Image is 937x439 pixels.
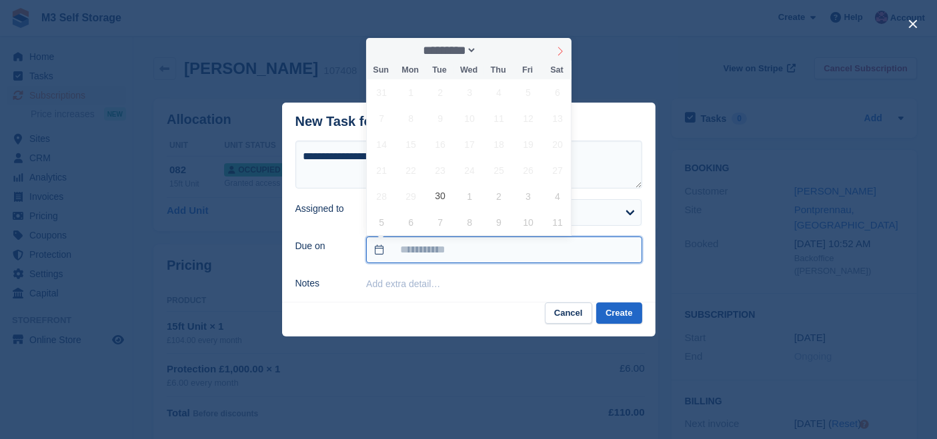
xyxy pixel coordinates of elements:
span: Wed [454,66,484,75]
span: September 11, 2025 [486,105,512,131]
span: October 8, 2025 [457,209,483,235]
select: Month [419,43,478,57]
span: October 4, 2025 [545,183,571,209]
span: September 30, 2025 [427,183,453,209]
label: Notes [295,276,351,290]
span: Sat [542,66,572,75]
span: Thu [484,66,513,75]
button: Create [596,302,642,324]
span: September 1, 2025 [398,79,424,105]
span: September 13, 2025 [545,105,571,131]
span: September 24, 2025 [457,157,483,183]
span: September 6, 2025 [545,79,571,105]
span: September 19, 2025 [516,131,542,157]
span: September 8, 2025 [398,105,424,131]
span: Sun [366,66,395,75]
span: October 5, 2025 [369,209,395,235]
span: October 3, 2025 [516,183,542,209]
span: September 23, 2025 [427,157,453,183]
span: September 25, 2025 [486,157,512,183]
span: September 21, 2025 [369,157,395,183]
button: close [902,13,924,35]
label: Due on [295,239,351,253]
span: September 15, 2025 [398,131,424,157]
span: September 16, 2025 [427,131,453,157]
label: Assigned to [295,202,351,216]
span: September 17, 2025 [457,131,483,157]
span: September 28, 2025 [369,183,395,209]
span: September 4, 2025 [486,79,512,105]
span: September 7, 2025 [369,105,395,131]
span: October 9, 2025 [486,209,512,235]
span: September 2, 2025 [427,79,453,105]
span: September 12, 2025 [516,105,542,131]
span: October 11, 2025 [545,209,571,235]
span: September 5, 2025 [516,79,542,105]
div: New Task for Subscription #107408 [295,114,518,129]
span: September 3, 2025 [457,79,483,105]
span: October 6, 2025 [398,209,424,235]
span: October 2, 2025 [486,183,512,209]
span: September 10, 2025 [457,105,483,131]
span: September 18, 2025 [486,131,512,157]
span: September 29, 2025 [398,183,424,209]
span: Mon [395,66,425,75]
span: October 7, 2025 [427,209,453,235]
span: September 20, 2025 [545,131,571,157]
input: Year [477,43,519,57]
span: September 27, 2025 [545,157,571,183]
button: Cancel [545,302,592,324]
span: September 26, 2025 [516,157,542,183]
span: September 9, 2025 [427,105,453,131]
button: Add extra detail… [366,278,440,289]
span: September 22, 2025 [398,157,424,183]
span: October 1, 2025 [457,183,483,209]
span: Fri [513,66,542,75]
span: September 14, 2025 [369,131,395,157]
span: August 31, 2025 [369,79,395,105]
span: Tue [425,66,454,75]
span: October 10, 2025 [516,209,542,235]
